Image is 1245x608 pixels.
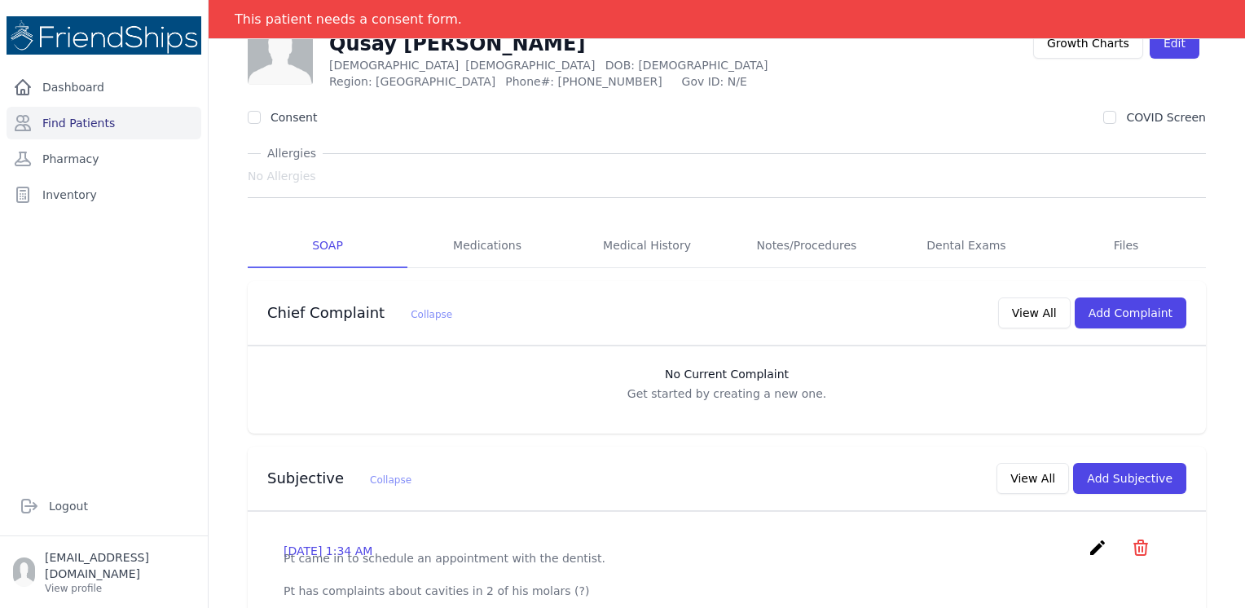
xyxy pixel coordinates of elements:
nav: Tabs [248,224,1206,268]
h1: Qusay [PERSON_NAME] [329,31,858,57]
h3: Chief Complaint [267,303,452,323]
a: SOAP [248,224,407,268]
img: person-242608b1a05df3501eefc295dc1bc67a.jpg [248,20,313,85]
a: Pharmacy [7,143,201,175]
a: Dental Exams [886,224,1046,268]
span: Region: [GEOGRAPHIC_DATA] [329,73,495,90]
a: Medical History [567,224,727,268]
p: [DEMOGRAPHIC_DATA] [329,57,858,73]
label: Consent [271,111,317,124]
span: DOB: [DEMOGRAPHIC_DATA] [605,59,768,72]
a: Dashboard [7,71,201,104]
span: Allergies [261,145,323,161]
button: Add Subjective [1073,463,1186,494]
a: Find Patients [7,107,201,139]
a: Files [1046,224,1206,268]
a: Growth Charts [1033,28,1143,59]
h3: Subjective [267,469,411,488]
button: View All [998,297,1071,328]
button: View All [996,463,1069,494]
p: [EMAIL_ADDRESS][DOMAIN_NAME] [45,549,195,582]
a: [EMAIL_ADDRESS][DOMAIN_NAME] View profile [13,549,195,595]
h3: No Current Complaint [264,366,1190,382]
a: Logout [13,490,195,522]
a: create [1088,545,1111,561]
p: Get started by creating a new one. [264,386,1190,402]
span: No Allergies [248,168,316,184]
label: COVID Screen [1126,111,1206,124]
span: [DEMOGRAPHIC_DATA] [465,59,595,72]
button: Add Complaint [1075,297,1186,328]
span: Collapse [370,474,411,486]
img: Medical Missions EMR [7,16,201,55]
span: Phone#: [PHONE_NUMBER] [505,73,671,90]
p: [DATE] 1:34 AM [284,543,372,559]
i: create [1088,538,1107,557]
a: Inventory [7,178,201,211]
a: Edit [1150,28,1199,59]
a: Notes/Procedures [727,224,886,268]
span: Gov ID: N/E [682,73,858,90]
span: Collapse [411,309,452,320]
a: Medications [407,224,567,268]
p: View profile [45,582,195,595]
